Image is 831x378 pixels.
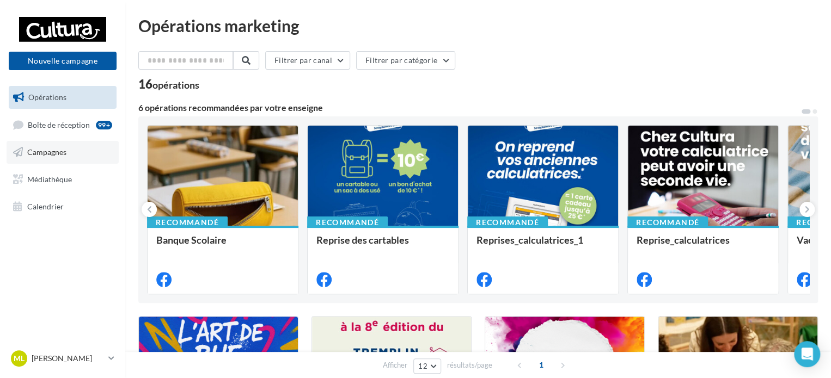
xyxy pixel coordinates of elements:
[476,234,583,246] span: Reprises_calculatrices_1
[7,141,119,164] a: Campagnes
[413,358,441,374] button: 12
[9,348,117,369] a: ML [PERSON_NAME]
[418,362,427,370] span: 12
[147,216,228,228] div: Recommandé
[28,92,66,102] span: Opérations
[467,216,548,228] div: Recommandé
[138,103,801,112] div: 6 opérations recommandées par votre enseigne
[447,360,492,370] span: résultats/page
[794,341,820,367] div: Open Intercom Messenger
[533,356,550,374] span: 1
[152,80,199,90] div: opérations
[9,52,117,70] button: Nouvelle campagne
[28,120,90,129] span: Boîte de réception
[96,121,112,129] div: 99+
[307,216,388,228] div: Recommandé
[27,175,72,184] span: Médiathèque
[32,353,104,364] p: [PERSON_NAME]
[27,201,64,210] span: Calendrier
[138,78,199,90] div: 16
[7,195,119,218] a: Calendrier
[383,360,407,370] span: Afficher
[138,17,818,34] div: Opérations marketing
[316,234,409,246] span: Reprise des cartables
[156,234,227,246] span: Banque Scolaire
[356,51,455,70] button: Filtrer par catégorie
[637,234,730,246] span: Reprise_calculatrices
[7,113,119,137] a: Boîte de réception99+
[27,147,66,157] span: Campagnes
[14,353,25,364] span: ML
[7,168,119,191] a: Médiathèque
[627,216,708,228] div: Recommandé
[7,86,119,109] a: Opérations
[265,51,350,70] button: Filtrer par canal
